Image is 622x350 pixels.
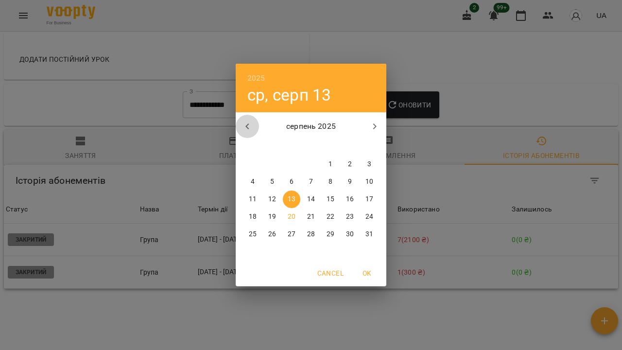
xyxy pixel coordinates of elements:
button: 7 [302,173,320,191]
span: сб [341,141,359,151]
button: 29 [322,226,339,243]
p: серпень 2025 [259,121,363,132]
button: 18 [244,208,261,226]
span: Cancel [317,267,344,279]
button: 16 [341,191,359,208]
button: 11 [244,191,261,208]
button: 3 [361,156,378,173]
button: 9 [341,173,359,191]
p: 8 [328,177,332,187]
p: 12 [268,194,276,204]
p: 14 [307,194,315,204]
span: чт [302,141,320,151]
span: пн [244,141,261,151]
p: 25 [249,229,257,239]
p: 10 [365,177,373,187]
p: 26 [268,229,276,239]
button: 2 [341,156,359,173]
button: 17 [361,191,378,208]
button: 31 [361,226,378,243]
p: 21 [307,212,315,222]
p: 16 [346,194,354,204]
button: Cancel [313,264,347,282]
button: 21 [302,208,320,226]
p: 17 [365,194,373,204]
button: 14 [302,191,320,208]
span: OK [355,267,379,279]
button: 22 [322,208,339,226]
p: 20 [288,212,295,222]
p: 24 [365,212,373,222]
p: 22 [327,212,334,222]
button: 24 [361,208,378,226]
p: 18 [249,212,257,222]
button: 30 [341,226,359,243]
p: 6 [290,177,294,187]
button: 28 [302,226,320,243]
button: 23 [341,208,359,226]
button: 10 [361,173,378,191]
p: 23 [346,212,354,222]
p: 9 [348,177,352,187]
button: 20 [283,208,300,226]
p: 11 [249,194,257,204]
span: пт [322,141,339,151]
p: 7 [309,177,313,187]
button: 6 [283,173,300,191]
button: 8 [322,173,339,191]
button: 12 [263,191,281,208]
button: 25 [244,226,261,243]
button: 19 [263,208,281,226]
span: ср [283,141,300,151]
p: 31 [365,229,373,239]
button: 4 [244,173,261,191]
button: ср, серп 13 [247,85,331,105]
p: 1 [328,159,332,169]
span: вт [263,141,281,151]
p: 28 [307,229,315,239]
button: OK [351,264,382,282]
p: 4 [251,177,255,187]
button: 27 [283,226,300,243]
p: 13 [288,194,295,204]
button: 5 [263,173,281,191]
p: 27 [288,229,295,239]
button: 15 [322,191,339,208]
p: 3 [367,159,371,169]
button: 1 [322,156,339,173]
button: 26 [263,226,281,243]
button: 13 [283,191,300,208]
p: 15 [327,194,334,204]
button: 2025 [247,71,265,85]
p: 29 [327,229,334,239]
span: нд [361,141,378,151]
p: 19 [268,212,276,222]
p: 2 [348,159,352,169]
p: 30 [346,229,354,239]
p: 5 [270,177,274,187]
